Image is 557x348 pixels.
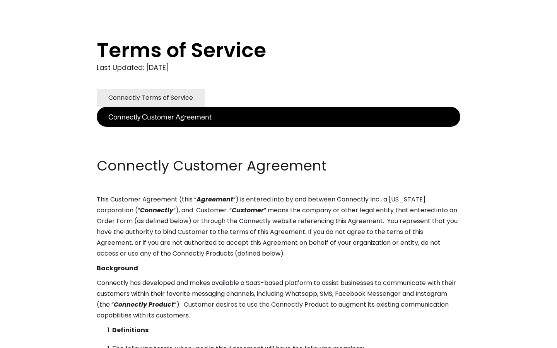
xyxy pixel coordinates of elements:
[97,278,460,321] p: Connectly has developed and makes available a SaaS-based platform to assist businesses to communi...
[97,194,460,259] p: This Customer Agreement (this “ ”) is entered into by and between Connectly Inc., a [US_STATE] co...
[97,156,460,176] h2: Connectly Customer Agreement
[97,62,460,73] div: Last Updated: [DATE]
[108,92,193,103] div: Connectly Terms of Service
[97,142,460,152] p: ‍
[140,206,173,215] em: Connectly
[232,206,264,215] em: Customer
[97,264,138,273] strong: Background
[97,39,429,62] h1: Terms of Service
[114,300,174,309] em: Connectly Product
[97,127,460,138] p: ‍
[112,326,149,334] strong: Definitions
[196,195,233,204] em: Agreement
[108,111,212,122] div: Connectly Customer Agreement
